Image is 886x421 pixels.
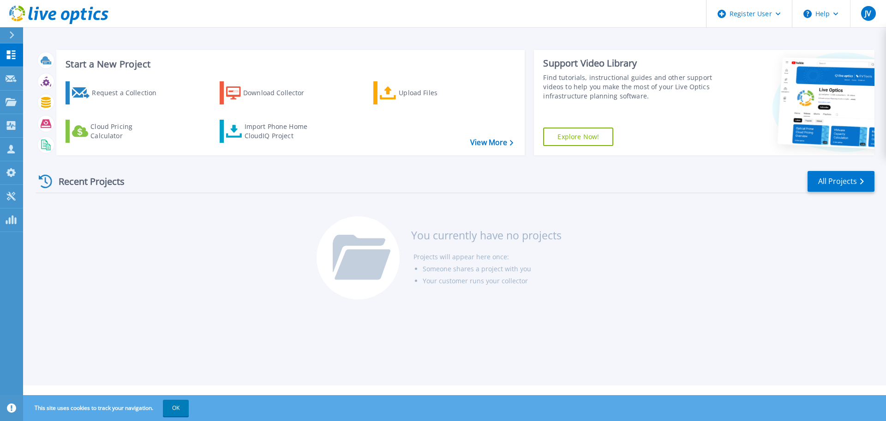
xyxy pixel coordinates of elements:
[66,81,168,104] a: Request a Collection
[25,400,189,416] span: This site uses cookies to track your navigation.
[245,122,317,140] div: Import Phone Home CloudIQ Project
[399,84,473,102] div: Upload Files
[470,138,513,147] a: View More
[808,171,874,192] a: All Projects
[90,122,164,140] div: Cloud Pricing Calculator
[423,275,562,287] li: Your customer runs your collector
[543,73,717,101] div: Find tutorials, instructional guides and other support videos to help you make the most of your L...
[66,59,513,69] h3: Start a New Project
[220,81,323,104] a: Download Collector
[66,120,168,143] a: Cloud Pricing Calculator
[373,81,476,104] a: Upload Files
[865,10,871,17] span: JV
[543,128,613,146] a: Explore Now!
[92,84,166,102] div: Request a Collection
[243,84,317,102] div: Download Collector
[423,263,562,275] li: Someone shares a project with you
[413,251,562,263] li: Projects will appear here once:
[411,230,562,240] h3: You currently have no projects
[36,170,137,193] div: Recent Projects
[163,400,189,416] button: OK
[543,57,717,69] div: Support Video Library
